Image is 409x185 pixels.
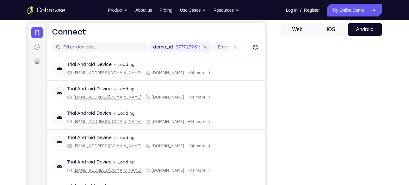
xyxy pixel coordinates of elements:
[40,136,84,142] div: Trial Android Device
[87,39,107,44] div: Loading
[300,6,301,14] span: /
[124,96,157,101] span: Cobrowse.io
[46,120,114,125] span: android@example.com
[135,4,152,16] a: About us
[19,131,238,155] div: Open device details
[160,47,178,52] span: +14 more
[118,120,157,125] div: App
[160,145,178,150] span: +14 more
[87,88,107,93] div: Loading
[87,161,107,166] div: Loading
[314,23,348,36] button: iOS
[124,72,157,77] span: Cobrowse.io
[19,58,238,82] div: Open device details
[286,4,298,16] a: Log In
[160,169,178,174] span: +14 more
[160,72,178,77] span: +14 more
[348,23,382,36] button: Android
[40,120,114,125] div: Email
[40,169,114,174] div: Email
[87,112,107,117] div: Loading
[118,47,157,52] div: App
[19,106,238,131] div: Open device details
[160,120,178,125] span: +14 more
[40,96,114,101] div: Email
[118,72,157,77] div: App
[46,96,114,101] span: android@example.com
[19,82,238,106] div: Open device details
[46,169,114,174] span: android@example.com
[180,4,206,16] button: Use Cases
[40,38,84,45] div: Trial Android Device
[40,47,114,52] div: Email
[40,112,84,118] div: Trial Android Device
[124,47,157,52] span: Cobrowse.io
[46,145,114,150] span: android@example.com
[159,4,172,16] a: Pricing
[87,137,107,142] div: Loading
[281,23,314,36] button: Web
[118,96,157,101] div: App
[214,4,239,16] button: Resources
[46,47,114,52] span: android@example.com
[304,4,319,16] a: Register
[118,169,157,174] div: App
[40,63,84,69] div: Trial Android Device
[40,160,84,167] div: Trial Android Device
[327,4,381,16] a: Try Online Demo
[124,145,157,150] span: Cobrowse.io
[46,72,114,77] span: android@example.com
[40,72,114,77] div: Email
[108,4,128,16] button: Product
[19,155,238,180] div: Open device details
[87,63,107,68] div: Loading
[118,145,157,150] div: App
[160,96,178,101] span: +14 more
[40,87,84,93] div: Trial Android Device
[124,169,157,174] span: Cobrowse.io
[124,120,157,125] span: Cobrowse.io
[40,145,114,150] div: Email
[28,6,65,14] a: Go to the home page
